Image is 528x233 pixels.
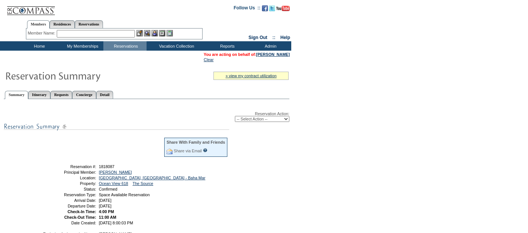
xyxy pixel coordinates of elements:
a: Follow us on Twitter [269,8,275,12]
td: Status: [42,187,96,191]
td: Arrival Date: [42,198,96,203]
img: View [144,30,150,36]
span: 4:00 PM [99,209,114,214]
a: » view my contract utilization [225,74,277,78]
span: [DATE] 8:00:03 PM [99,221,133,225]
td: Admin [248,41,291,51]
td: Reservation #: [42,164,96,169]
td: Reservation Type: [42,192,96,197]
img: Impersonate [151,30,158,36]
span: [DATE] [99,204,112,208]
img: Reservaton Summary [5,68,155,83]
a: Subscribe to our YouTube Channel [276,8,290,12]
div: Member Name: [28,30,57,36]
a: [PERSON_NAME] [256,52,290,57]
strong: Check-In Time: [68,209,96,214]
div: Reservation Action: [4,111,289,122]
td: Vacation Collection [147,41,205,51]
td: Location: [42,176,96,180]
span: :: [272,35,275,40]
span: 11:00 AM [99,215,116,219]
td: Departure Date: [42,204,96,208]
td: Property: [42,181,96,186]
img: Become our fan on Facebook [262,5,268,11]
img: b_calculator.gif [166,30,173,36]
a: Share via Email [174,149,202,153]
td: Reports [205,41,248,51]
span: 1818087 [99,164,115,169]
td: Date Created: [42,221,96,225]
a: Requests [50,91,72,99]
strong: Check-Out Time: [64,215,96,219]
a: Summary [5,91,28,99]
span: You are acting on behalf of: [204,52,290,57]
a: Ocean View 618 [99,181,128,186]
a: Reservations [75,20,103,28]
a: Detail [96,91,113,99]
a: Concierge [72,91,96,99]
a: Help [280,35,290,40]
a: Sign Out [248,35,267,40]
img: Follow us on Twitter [269,5,275,11]
td: My Memberships [60,41,103,51]
a: Itinerary [28,91,50,99]
input: What is this? [203,148,207,152]
td: Reservations [103,41,147,51]
td: Principal Member: [42,170,96,174]
span: Space Available Reservation [99,192,150,197]
td: Follow Us :: [234,5,260,14]
span: Confirmed [99,187,117,191]
div: Share With Family and Friends [166,140,225,144]
img: Reservations [159,30,165,36]
a: Clear [204,57,213,62]
span: [DATE] [99,198,112,203]
img: Subscribe to our YouTube Channel [276,6,290,11]
img: subTtlResSummary.gif [4,122,229,131]
a: Members [27,20,50,29]
a: [GEOGRAPHIC_DATA], [GEOGRAPHIC_DATA] - Baha Mar [99,176,205,180]
a: Residences [50,20,75,28]
img: b_edit.gif [136,30,143,36]
a: Become our fan on Facebook [262,8,268,12]
a: The Source [133,181,153,186]
td: Home [17,41,60,51]
a: [PERSON_NAME] [99,170,132,174]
